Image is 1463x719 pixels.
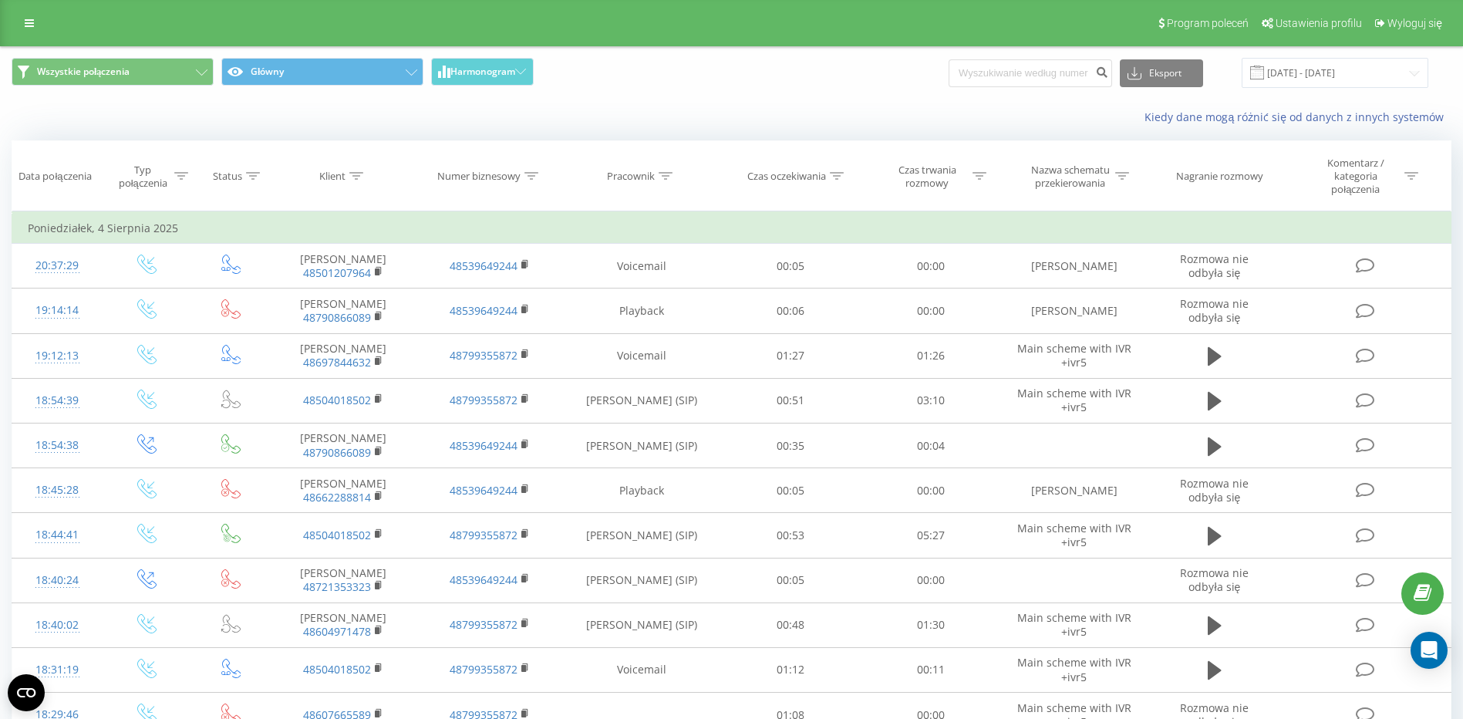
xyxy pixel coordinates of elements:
span: Wyloguj się [1387,17,1442,29]
a: 48504018502 [303,528,371,542]
td: 00:48 [720,603,861,647]
td: [PERSON_NAME] (SIP) [563,513,720,558]
span: Program poleceń [1167,17,1249,29]
td: 05:27 [861,513,1001,558]
a: 48799355872 [450,528,517,542]
td: Main scheme with IVR +ivr5 [1001,378,1147,423]
a: 48799355872 [450,393,517,407]
a: 48721353323 [303,579,371,594]
td: [PERSON_NAME] [1001,468,1147,513]
div: Pracownik [607,170,655,183]
a: 48501207964 [303,265,371,280]
td: 00:11 [861,647,1001,692]
a: 48539649244 [450,258,517,273]
td: 00:00 [861,558,1001,603]
button: Eksport [1120,59,1203,87]
div: Czas trwania rozmowy [886,164,969,190]
a: 48790866089 [303,310,371,325]
div: Nazwa schematu przekierowania [1029,164,1111,190]
div: 19:14:14 [28,295,86,326]
td: Voicemail [563,244,720,289]
td: Playback [563,289,720,333]
div: 18:45:28 [28,475,86,505]
a: 48504018502 [303,662,371,677]
span: Rozmowa nie odbyła się [1180,476,1249,505]
div: 20:37:29 [28,251,86,281]
td: [PERSON_NAME] [1001,289,1147,333]
div: Komentarz / kategoria połączenia [1310,157,1401,196]
a: 48504018502 [303,393,371,407]
td: 00:00 [861,244,1001,289]
button: Open CMP widget [8,674,45,711]
td: 00:04 [861,424,1001,468]
td: [PERSON_NAME] [1001,244,1147,289]
div: Status [213,170,242,183]
td: Main scheme with IVR +ivr5 [1001,333,1147,378]
button: Wszystkie połączenia [12,58,214,86]
a: 48539649244 [450,303,517,318]
a: 48604971478 [303,624,371,639]
td: 00:06 [720,289,861,333]
div: Open Intercom Messenger [1411,632,1448,669]
td: [PERSON_NAME] (SIP) [563,603,720,647]
td: 00:05 [720,244,861,289]
td: Main scheme with IVR +ivr5 [1001,603,1147,647]
td: 03:10 [861,378,1001,423]
div: 18:31:19 [28,655,86,685]
td: [PERSON_NAME] (SIP) [563,378,720,423]
div: 18:44:41 [28,520,86,550]
button: Główny [221,58,423,86]
a: 48539649244 [450,438,517,453]
td: [PERSON_NAME] [271,244,416,289]
td: 01:30 [861,603,1001,647]
td: 00:00 [861,468,1001,513]
a: 48539649244 [450,483,517,498]
span: Rozmowa nie odbyła się [1180,251,1249,280]
div: 18:40:02 [28,610,86,640]
td: 00:05 [720,468,861,513]
td: 00:00 [861,289,1001,333]
button: Harmonogram [431,58,534,86]
a: 48790866089 [303,445,371,460]
td: Main scheme with IVR +ivr5 [1001,513,1147,558]
td: Main scheme with IVR +ivr5 [1001,647,1147,692]
span: Wszystkie połączenia [37,66,130,78]
td: [PERSON_NAME] [271,289,416,333]
td: [PERSON_NAME] [271,424,416,468]
div: 18:54:39 [28,386,86,416]
td: Playback [563,468,720,513]
div: Typ połączenia [116,164,170,190]
td: 00:35 [720,424,861,468]
div: 18:54:38 [28,430,86,461]
td: 00:05 [720,558,861,603]
a: Kiedy dane mogą różnić się od danych z innych systemów [1144,110,1451,124]
td: [PERSON_NAME] [271,603,416,647]
td: 00:53 [720,513,861,558]
input: Wyszukiwanie według numeru [949,59,1112,87]
td: [PERSON_NAME] [271,333,416,378]
div: Data połączenia [19,170,91,183]
a: 48539649244 [450,572,517,587]
div: Numer biznesowy [437,170,521,183]
td: 01:27 [720,333,861,378]
td: [PERSON_NAME] [271,468,416,513]
span: Rozmowa nie odbyła się [1180,565,1249,594]
div: 18:40:24 [28,565,86,596]
td: [PERSON_NAME] (SIP) [563,424,720,468]
td: Voicemail [563,647,720,692]
a: 48799355872 [450,348,517,363]
a: 48799355872 [450,662,517,677]
div: 19:12:13 [28,341,86,371]
span: Harmonogram [450,66,515,77]
div: Czas oczekiwania [747,170,826,183]
span: Ustawienia profilu [1276,17,1362,29]
td: [PERSON_NAME] [271,558,416,603]
a: 48697844632 [303,355,371,370]
td: 00:51 [720,378,861,423]
td: Voicemail [563,333,720,378]
a: 48799355872 [450,617,517,632]
td: [PERSON_NAME] (SIP) [563,558,720,603]
td: Poniedziałek, 4 Sierpnia 2025 [12,213,1451,244]
div: Klient [319,170,346,183]
td: 01:12 [720,647,861,692]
